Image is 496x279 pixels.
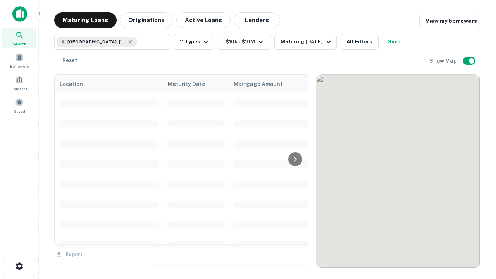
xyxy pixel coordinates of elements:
[59,79,83,89] span: Location
[234,79,293,89] span: Mortgage Amount
[2,50,36,71] a: Borrowers
[217,34,271,50] button: $10k - $10M
[419,14,480,28] a: View my borrowers
[340,34,379,50] button: All Filters
[2,72,36,93] a: Contacts
[14,108,25,114] span: Saved
[55,75,163,93] th: Location
[457,217,496,254] iframe: Chat Widget
[176,12,231,28] button: Active Loans
[174,34,214,50] button: 11 Types
[316,75,480,268] div: 0 0
[54,12,117,28] button: Maturing Loans
[163,75,229,93] th: Maturity Date
[12,86,27,92] span: Contacts
[429,57,458,65] h6: Show Map
[168,79,215,89] span: Maturity Date
[229,75,314,93] th: Mortgage Amount
[281,37,333,46] div: Maturing [DATE]
[2,95,36,116] a: Saved
[234,12,280,28] button: Lenders
[2,28,36,48] a: Search
[382,34,406,50] button: Save your search to get updates of matches that match your search criteria.
[67,38,126,45] span: [GEOGRAPHIC_DATA], [GEOGRAPHIC_DATA]
[12,6,27,22] img: capitalize-icon.png
[10,63,29,69] span: Borrowers
[274,34,337,50] button: Maturing [DATE]
[12,41,26,47] span: Search
[57,53,82,68] button: Reset
[120,12,173,28] button: Originations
